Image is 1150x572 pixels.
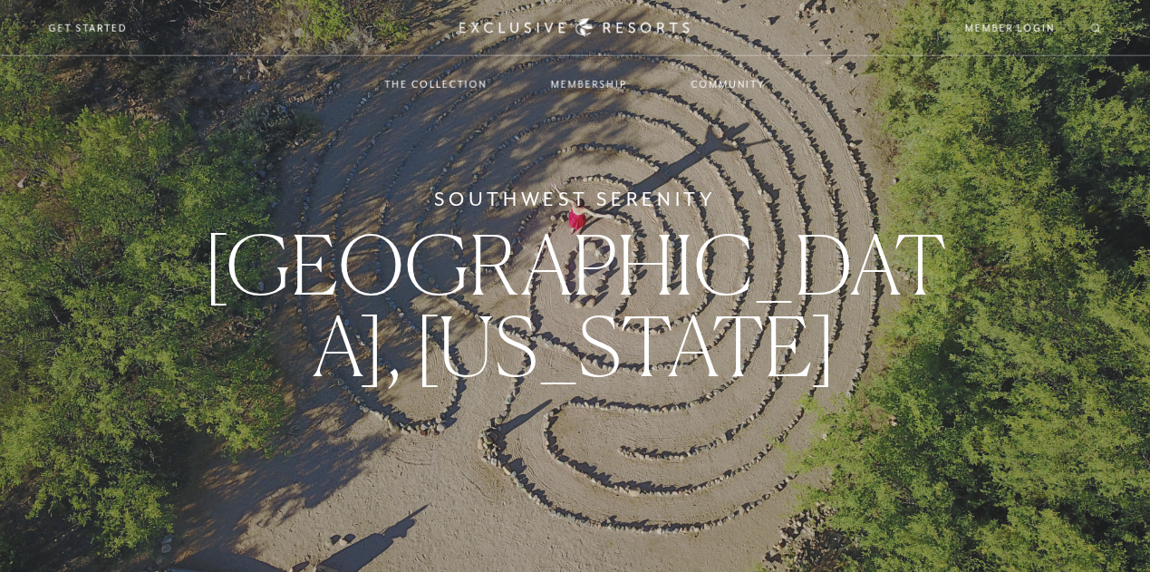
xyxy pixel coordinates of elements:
a: Membership [533,58,645,111]
a: The Collection [367,58,506,111]
a: Community [672,58,783,111]
span: [GEOGRAPHIC_DATA], [US_STATE] [203,215,946,395]
h6: Southwest Serenity [434,185,716,214]
a: Get Started [48,20,127,36]
a: Member Login [965,20,1055,36]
